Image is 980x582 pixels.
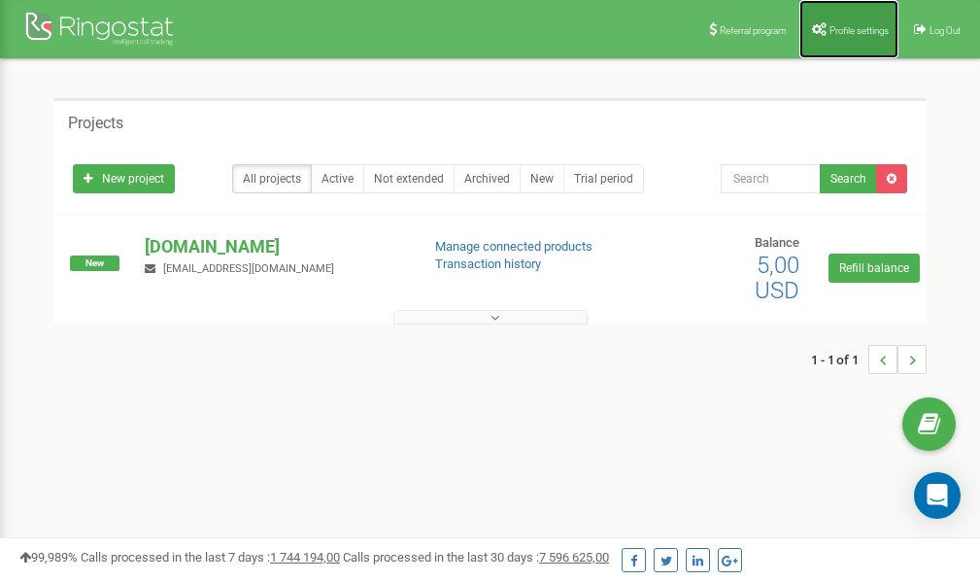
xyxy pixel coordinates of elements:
[755,252,799,304] span: 5,00 USD
[914,472,961,519] div: Open Intercom Messenger
[454,164,521,193] a: Archived
[145,234,403,259] p: [DOMAIN_NAME]
[70,256,119,271] span: New
[19,550,78,565] span: 99,989%
[311,164,364,193] a: Active
[343,550,609,565] span: Calls processed in the last 30 days :
[829,25,889,36] span: Profile settings
[81,550,340,565] span: Calls processed in the last 7 days :
[163,262,334,275] span: [EMAIL_ADDRESS][DOMAIN_NAME]
[68,115,123,132] h5: Projects
[720,25,787,36] span: Referral program
[232,164,312,193] a: All projects
[539,550,609,565] u: 7 596 625,00
[721,164,821,193] input: Search
[270,550,340,565] u: 1 744 194,00
[73,164,175,193] a: New project
[929,25,961,36] span: Log Out
[820,164,877,193] button: Search
[363,164,455,193] a: Not extended
[811,345,868,374] span: 1 - 1 of 1
[435,239,592,254] a: Manage connected products
[435,257,541,271] a: Transaction history
[811,325,927,394] nav: ...
[755,235,799,250] span: Balance
[563,164,644,193] a: Trial period
[520,164,564,193] a: New
[828,254,920,283] a: Refill balance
